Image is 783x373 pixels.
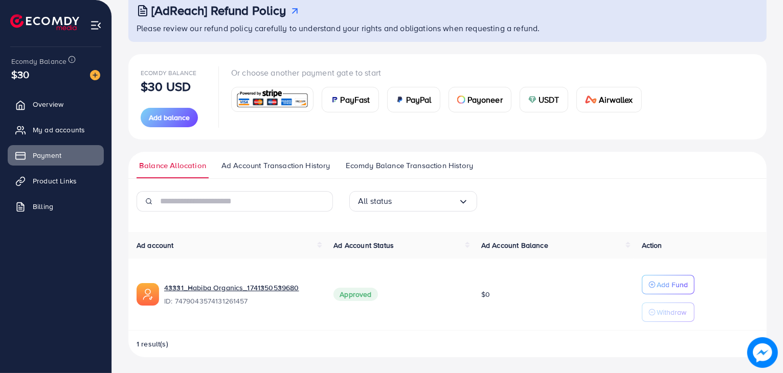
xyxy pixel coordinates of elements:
input: Search for option [392,193,458,209]
span: Ecomdy Balance Transaction History [346,160,473,171]
span: ID: 7479043574131261457 [164,296,317,306]
span: Ecomdy Balance [141,68,196,77]
span: Approved [333,288,377,301]
h3: [AdReach] Refund Policy [151,3,286,18]
a: cardPayoneer [449,87,511,112]
span: My ad accounts [33,125,85,135]
a: Overview [8,94,104,114]
span: $0 [481,289,490,299]
p: Please review our refund policy carefully to understand your rights and obligations when requesti... [137,22,760,34]
span: Product Links [33,176,77,186]
span: Airwallex [599,94,633,106]
a: Billing [8,196,104,217]
span: Ad Account Balance [481,240,548,250]
span: PayPal [406,94,432,106]
a: My ad accounts [8,120,104,140]
span: Action [642,240,662,250]
a: Product Links [8,171,104,191]
a: cardPayFast [322,87,379,112]
a: Payment [8,145,104,166]
img: card [396,96,404,104]
img: menu [90,19,102,31]
span: USDT [539,94,560,106]
span: 1 result(s) [137,339,168,349]
img: card [457,96,465,104]
span: Ad account [137,240,174,250]
a: cardPayPal [387,87,440,112]
span: Add balance [149,112,190,123]
img: card [330,96,339,104]
p: $30 USD [141,80,191,92]
span: Payment [33,150,61,160]
span: All status [358,193,392,209]
span: $30 [11,67,29,82]
img: logo [10,14,79,30]
img: card [528,96,536,104]
span: Payoneer [467,94,503,106]
img: card [585,96,597,104]
span: Overview [33,99,63,109]
p: Add Fund [657,278,688,291]
a: cardUSDT [520,87,568,112]
img: ic-ads-acc.e4c84228.svg [137,283,159,306]
button: Withdraw [642,302,695,322]
img: card [235,88,310,110]
p: Or choose another payment gate to start [231,66,650,79]
span: Billing [33,201,53,212]
a: card [231,87,314,112]
a: 43331_Habiba Organics_1741350539680 [164,283,317,293]
span: Balance Allocation [139,160,206,171]
span: Ad Account Transaction History [221,160,330,171]
button: Add Fund [642,275,695,294]
div: Search for option [349,191,477,212]
img: image [747,337,778,368]
p: Withdraw [657,306,686,318]
span: PayFast [341,94,370,106]
a: cardAirwallex [576,87,642,112]
span: Ecomdy Balance [11,56,66,66]
div: <span class='underline'>43331_Habiba Organics_1741350539680</span></br>7479043574131261457 [164,283,317,306]
span: Ad Account Status [333,240,394,250]
img: image [90,70,100,80]
button: Add balance [141,108,198,127]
